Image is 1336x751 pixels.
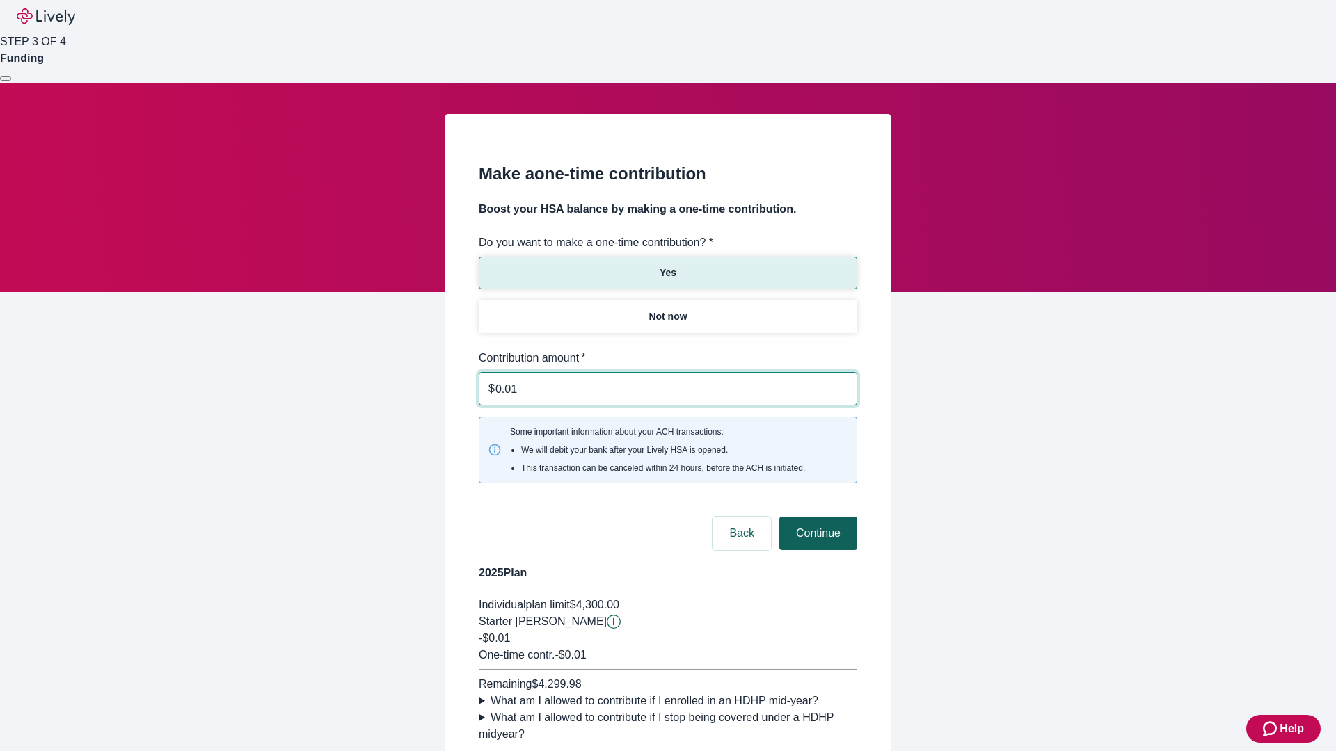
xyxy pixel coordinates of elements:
button: Lively will contribute $0.01 to establish your account [607,615,621,629]
button: Continue [779,517,857,550]
li: This transaction can be canceled within 24 hours, before the ACH is initiated. [521,462,805,474]
span: Some important information about your ACH transactions: [510,426,805,474]
button: Yes [479,257,857,289]
span: Starter [PERSON_NAME] [479,615,607,627]
li: We will debit your bank after your Lively HSA is opened. [521,444,805,456]
svg: Starter penny details [607,615,621,629]
h2: Make a one-time contribution [479,161,857,186]
p: Not now [649,309,687,324]
span: - $0.01 [555,649,586,661]
span: One-time contr. [479,649,555,661]
span: -$0.01 [479,632,510,644]
label: Contribution amount [479,350,586,366]
h4: Boost your HSA balance by making a one-time contribution. [479,201,857,218]
summary: What am I allowed to contribute if I enrolled in an HDHP mid-year? [479,693,857,709]
span: Individual plan limit [479,599,570,611]
button: Back [713,517,771,550]
span: $4,300.00 [570,599,619,611]
span: Remaining [479,678,532,690]
span: Help [1280,720,1304,737]
input: $0.00 [495,375,857,403]
label: Do you want to make a one-time contribution? * [479,234,713,251]
button: Not now [479,300,857,333]
svg: Zendesk support icon [1263,720,1280,737]
span: $4,299.98 [532,678,581,690]
h4: 2025 Plan [479,565,857,581]
img: Lively [17,8,75,25]
p: $ [488,380,495,397]
p: Yes [660,266,676,280]
summary: What am I allowed to contribute if I stop being covered under a HDHP midyear? [479,709,857,743]
button: Zendesk support iconHelp [1246,715,1321,743]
